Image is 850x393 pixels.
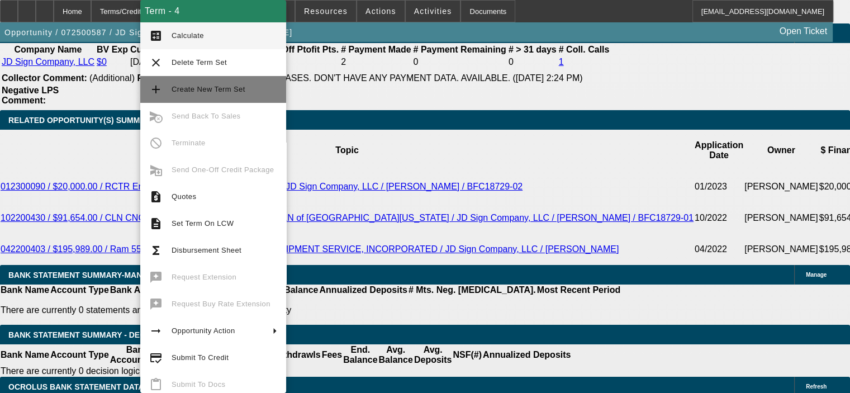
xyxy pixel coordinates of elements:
a: JD Sign Company, LLC [2,57,94,67]
a: 012300090 / $20,000.00 / RCTR Enclosed Trailer / Third Party Vendor / JD Sign Company, LLC / [PER... [1,182,523,191]
th: Account Type [50,344,110,366]
mat-icon: clear [149,56,163,69]
span: Calculate [172,31,204,40]
a: Open Ticket [775,22,832,41]
span: Bank Statement Summary - Decision Logic [8,330,194,339]
b: BV Exp [97,45,128,54]
td: 0 [508,56,557,68]
td: [PERSON_NAME] [744,234,819,265]
mat-icon: functions [149,244,163,257]
span: Manage [806,272,827,278]
span: Resources [304,7,348,16]
td: 7.34 [239,56,339,68]
b: # Payment Made [341,45,411,54]
span: Actions [365,7,396,16]
b: Negative LPS Comment: [2,86,59,105]
th: Bank Account NO. [110,285,189,296]
span: (Additional) [89,73,135,83]
td: [DATE] [130,56,199,68]
th: End. Balance [343,344,378,366]
td: 10/2022 [694,202,744,234]
th: Bank Account NO. [110,344,165,366]
td: 04/2022 [694,234,744,265]
span: Set Term On LCW [172,219,234,228]
th: # Mts. Neg. [MEDICAL_DATA]. [408,285,536,296]
button: Activities [406,1,460,22]
button: Resources [296,1,356,22]
td: 2 [340,56,411,68]
td: [PERSON_NAME] [744,171,819,202]
b: Collector Comment: [2,73,87,83]
b: Avg. One-Off Ptofit Pts. [240,45,339,54]
span: Disbursement Sheet [172,246,241,254]
span: Activities [414,7,452,16]
th: Annualized Deposits [482,344,571,366]
th: NSF(#) [452,344,482,366]
span: BANK STATEMENT SUMMARY-MANUAL [8,271,158,280]
a: 1 [559,57,564,67]
mat-icon: description [149,217,163,230]
th: Annualized Deposits [319,285,407,296]
th: Avg. Deposits [414,344,453,366]
mat-icon: credit_score [149,351,163,364]
span: RELATED OPPORTUNITY(S) SUMMARY [8,116,156,125]
mat-icon: request_quote [149,190,163,203]
a: 102200430 / $91,654.00 / CLN CNC Graphics Finisher 6x12 Router / CLN of [GEOGRAPHIC_DATA][US_STAT... [1,213,694,222]
span: Quotes [172,192,196,201]
b: # > 31 days [509,45,557,54]
mat-icon: add [149,83,163,96]
td: [PERSON_NAME] [744,202,819,234]
th: Avg. Balance [378,344,413,366]
th: Account Type [50,285,110,296]
mat-icon: calculate [149,29,163,42]
span: Delete Term Set [172,58,227,67]
b: # Payment Remaining [413,45,506,54]
span: Opportunity Action [172,326,235,335]
a: $0 [97,57,107,67]
th: Fees [321,344,343,366]
b: # Coll. Calls [559,45,610,54]
span: Refresh [806,383,827,390]
b: Pal, Abhishek: [137,73,198,83]
p: There are currently 0 statements and 0 details entered on this opportunity [1,305,620,315]
span: OCROLUS BANK STATEMENT DATA [8,382,144,391]
span: Create New Term Set [172,85,245,93]
th: Owner [744,130,819,171]
td: 01/2023 [694,171,744,202]
span: THEY ARE SOLD LEASES. DON'T HAVE ANY PAYMENT DATA. AVAILABLE. ([DATE] 2:24 PM) [201,73,582,83]
td: 0 [412,56,506,68]
th: Most Recent Period [536,285,621,296]
button: Actions [357,1,405,22]
th: Application Date [694,130,744,171]
span: Opportunity / 072500587 / JD Sign Company, LLC / [PERSON_NAME] [4,28,292,37]
th: Withdrawls [272,344,321,366]
mat-icon: arrow_right_alt [149,324,163,338]
span: Submit To Credit [172,353,229,362]
a: 042200403 / $195,989.00 / Ram 5500 / CONSOLIDATED UTILITY EQUIPMENT SERVICE, INCORPORATED / JD Si... [1,244,619,254]
b: Customer Since [130,45,198,54]
b: Company Name [15,45,82,54]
